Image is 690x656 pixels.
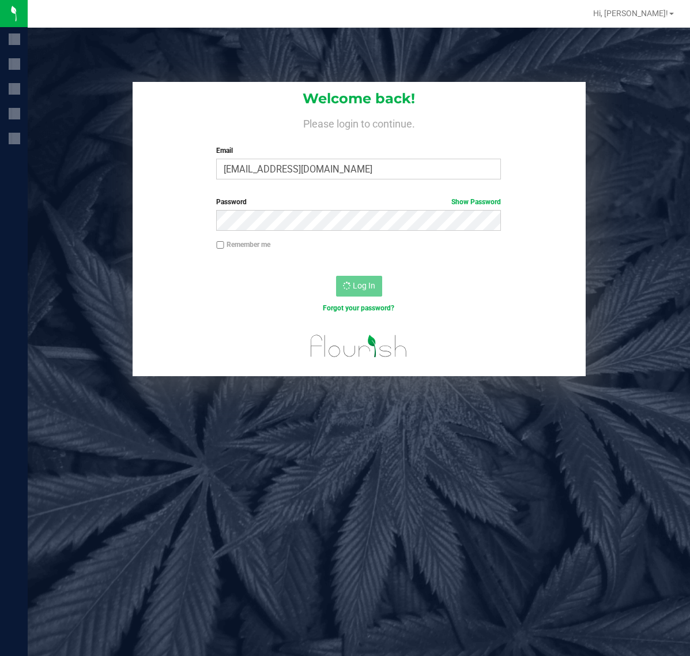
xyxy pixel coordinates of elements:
img: flourish_logo.svg [302,325,416,367]
span: Hi, [PERSON_NAME]! [593,9,668,18]
span: Log In [353,281,375,290]
span: Password [216,198,247,206]
h4: Please login to continue. [133,115,586,129]
button: Log In [336,276,382,297]
a: Forgot your password? [323,304,394,312]
input: Remember me [216,241,224,249]
a: Show Password [451,198,501,206]
h1: Welcome back! [133,91,586,106]
label: Remember me [216,239,270,250]
label: Email [216,145,501,156]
